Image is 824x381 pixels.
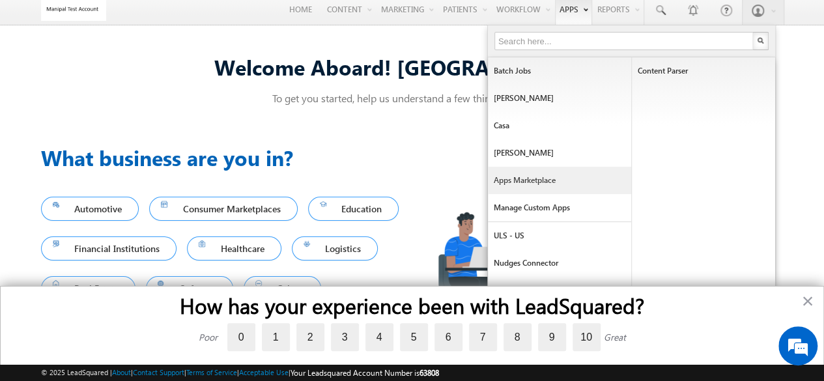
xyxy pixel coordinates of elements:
[419,368,439,378] span: 63808
[494,32,754,50] input: Search here...
[239,368,289,376] a: Acceptable Use
[488,222,631,249] a: ULS - US
[469,323,497,351] label: 7
[365,323,393,351] label: 4
[488,57,631,85] a: Batch Jobs
[199,240,270,257] span: Healthcare
[186,368,237,376] a: Terms of Service
[488,112,631,139] a: Casa
[227,323,255,351] label: 0
[41,142,412,173] h3: What business are you in?
[488,249,631,277] a: Nudges Connector
[41,367,439,379] span: © 2025 LeadSquared | | | | |
[41,53,784,81] div: Welcome Aboard! [GEOGRAPHIC_DATA]
[504,323,532,351] label: 8
[255,279,310,297] span: Others
[41,91,784,105] p: To get you started, help us understand a few things about you!
[434,323,462,351] label: 6
[757,37,763,44] img: Search
[488,139,631,167] a: [PERSON_NAME]
[304,240,367,257] span: Logistics
[331,323,359,351] label: 3
[53,279,124,297] span: Real Estate
[320,200,388,218] span: Education
[538,323,566,351] label: 9
[488,85,631,112] a: [PERSON_NAME]
[801,290,814,311] button: Close
[400,323,428,351] label: 5
[199,331,218,343] div: Poor
[573,323,601,351] label: 10
[291,368,439,378] span: Your Leadsquared Account Number is
[27,293,797,318] h2: How has your experience been with LeadSquared?
[161,200,286,218] span: Consumer Marketplaces
[53,240,165,257] span: Financial Institutions
[412,142,760,363] img: Industry.png
[488,277,631,304] a: EHR-HL7 Configuration
[604,331,626,343] div: Great
[296,323,324,351] label: 2
[262,323,290,351] label: 1
[488,167,631,194] a: Apps Marketplace
[133,368,184,376] a: Contact Support
[53,200,128,218] span: Automotive
[158,279,221,297] span: Software
[112,368,131,376] a: About
[488,194,631,221] a: Manage Custom Apps
[632,57,775,85] a: Content Parser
